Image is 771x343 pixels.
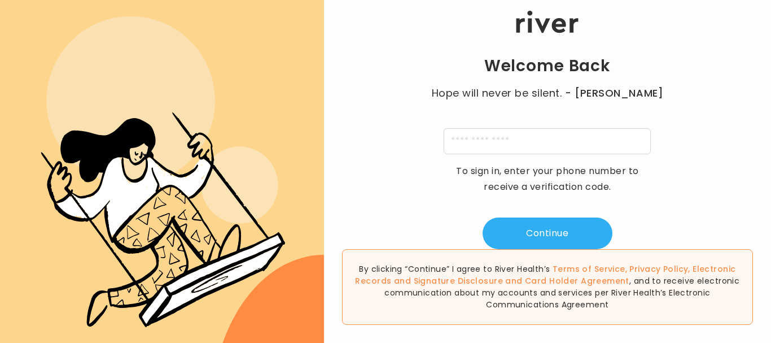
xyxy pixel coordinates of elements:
[553,263,625,275] a: Terms of Service
[449,163,646,195] p: To sign in, enter your phone number to receive a verification code.
[565,85,663,101] span: - [PERSON_NAME]
[525,275,629,286] a: Card Holder Agreement
[384,275,739,310] span: , and to receive electronic communication about my accounts and services per River Health’s Elect...
[484,56,611,76] h1: Welcome Back
[420,85,674,101] p: Hope will never be silent.
[629,263,688,275] a: Privacy Policy
[355,263,735,286] a: Electronic Records and Signature Disclosure
[483,218,612,249] button: Continue
[355,263,735,286] span: , , and
[342,249,753,325] div: By clicking “Continue” I agree to River Health’s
